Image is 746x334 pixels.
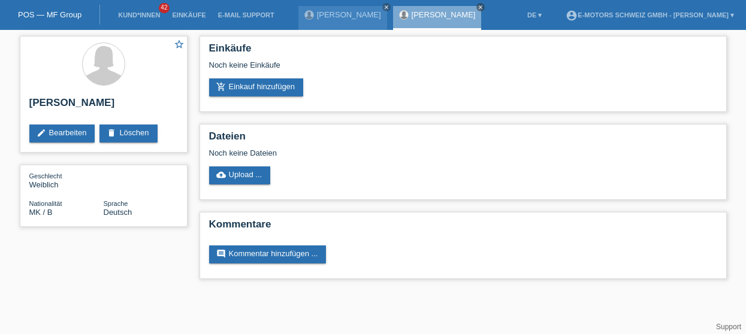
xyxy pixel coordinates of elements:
i: add_shopping_cart [216,82,226,92]
h2: [PERSON_NAME] [29,97,178,115]
h2: Einkäufe [209,42,717,60]
a: Support [716,323,741,331]
h2: Kommentare [209,218,717,236]
a: E-Mail Support [212,11,280,19]
i: edit [37,128,46,138]
a: account_circleE-Motors Schweiz GmbH - [PERSON_NAME] ▾ [560,11,740,19]
div: Weiblich [29,171,104,189]
div: Noch keine Einkäufe [209,60,717,78]
i: account_circle [566,10,578,22]
a: [PERSON_NAME] [317,10,381,19]
a: POS — MF Group [18,10,81,19]
i: cloud_upload [216,170,226,180]
i: close [383,4,389,10]
span: Sprache [104,200,128,207]
a: close [476,3,485,11]
a: Kund*innen [112,11,166,19]
i: delete [107,128,116,138]
a: commentKommentar hinzufügen ... [209,245,327,263]
a: [PERSON_NAME] [412,10,476,19]
span: Deutsch [104,208,132,217]
a: close [382,3,391,11]
a: DE ▾ [521,11,548,19]
span: Geschlecht [29,172,62,180]
i: comment [216,249,226,259]
a: cloud_uploadUpload ... [209,166,271,184]
a: add_shopping_cartEinkauf hinzufügen [209,78,304,96]
a: deleteLöschen [99,125,157,142]
h2: Dateien [209,130,717,148]
a: editBearbeiten [29,125,95,142]
span: 42 [159,3,170,13]
div: Noch keine Dateien [209,148,575,157]
i: close [478,4,484,10]
a: star_border [174,39,185,51]
span: Mazedonien / B / 21.02.2017 [29,208,53,217]
a: Einkäufe [166,11,212,19]
span: Nationalität [29,200,62,207]
i: star_border [174,39,185,50]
